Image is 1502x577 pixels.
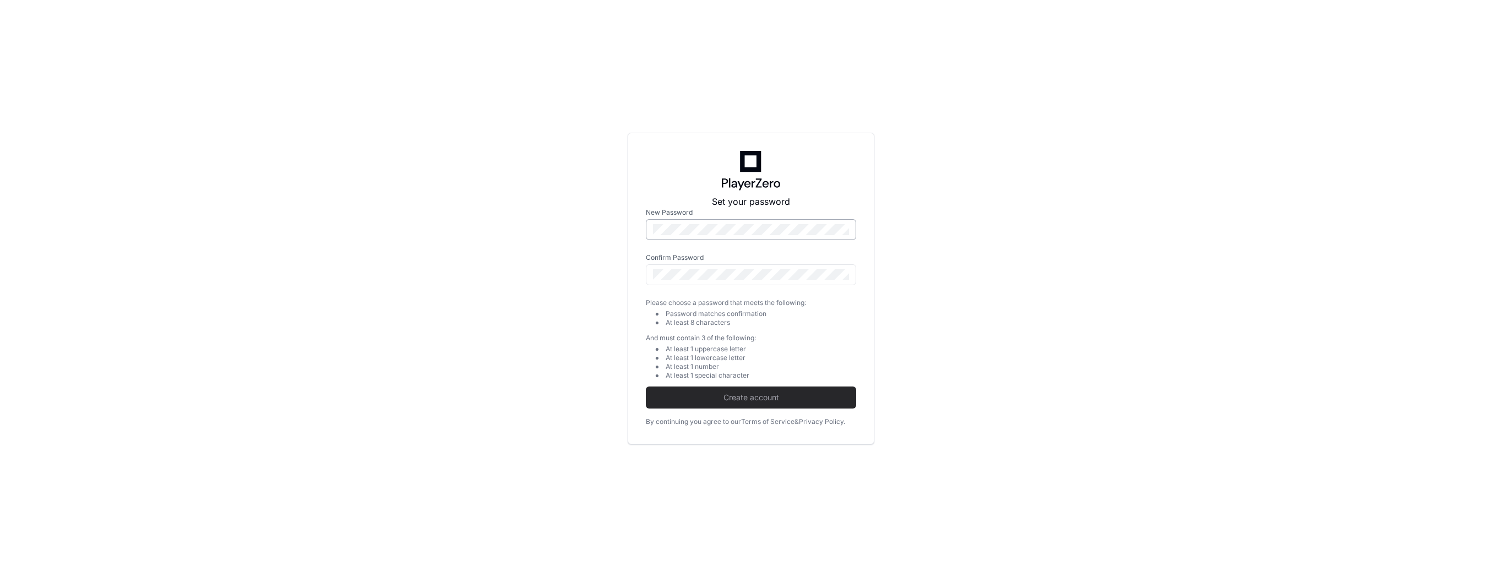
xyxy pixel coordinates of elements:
[666,353,856,362] div: At least 1 lowercase letter
[646,392,856,403] span: Create account
[646,195,856,208] p: Set your password
[741,417,794,426] a: Terms of Service
[666,371,856,380] div: At least 1 special character
[666,362,856,371] div: At least 1 number
[666,345,856,353] div: At least 1 uppercase letter
[646,298,856,307] div: Please choose a password that meets the following:
[646,417,741,426] div: By continuing you agree to our
[646,334,856,342] div: And must contain 3 of the following:
[794,417,799,426] div: &
[799,417,845,426] a: Privacy Policy.
[646,253,856,262] label: Confirm Password
[666,318,856,327] div: At least 8 characters
[666,309,856,318] div: Password matches confirmation
[646,208,856,217] label: New Password
[646,387,856,409] button: Create account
